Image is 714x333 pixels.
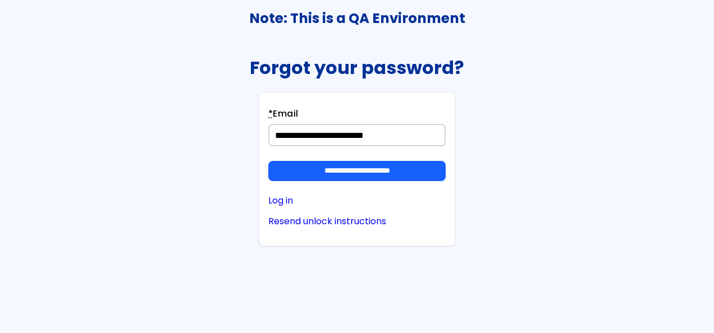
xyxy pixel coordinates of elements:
[268,107,273,120] abbr: required
[250,57,464,78] h2: Forgot your password?
[1,11,713,26] h3: Note: This is a QA Environment
[268,216,446,226] a: Resend unlock instructions
[268,107,298,124] label: Email
[268,196,446,206] a: Log in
